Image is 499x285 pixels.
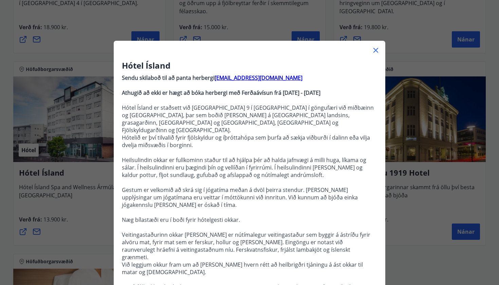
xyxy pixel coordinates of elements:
strong: Sendu skilaboð til að panta herbergi [122,74,215,82]
h3: Hótel Ísland [122,60,377,71]
p: Hótelið er því tilvalið fyrir fjölskyldur og íþróttahópa sem þurfa að sækja viðburði í dalinn eða... [122,134,377,149]
p: Veitingastaðurinn okkar [PERSON_NAME] er nútímalegur veitingastaður sem byggir á ástríðu fyrir al... [122,231,377,261]
p: Heilsulindin okkar er fullkominn staður til að hjálpa þér að halda jafnvægi á milli huga, líkama ... [122,156,377,179]
p: Við leggjum okkur fram um að [PERSON_NAME] hvern rétt að heilbrigðri tjáningu á ást okkar til mat... [122,261,377,276]
strong: Athugið að ekki er hægt að bóka herbergi með Ferðaávísun frá [DATE] - [DATE] [122,89,320,96]
p: Næg bílastæði eru í boði fyrir hótelgesti okkar. [122,216,377,224]
p: Hótel Ísland er staðsett við [GEOGRAPHIC_DATA] 9 í [GEOGRAPHIC_DATA] í göngufæri við miðbæinn og ... [122,104,377,134]
p: Gestum er velkomið að skrá sig í jógatíma meðan á dvöl þeirra stendur. [PERSON_NAME] upplýsingar ... [122,186,377,209]
a: [EMAIL_ADDRESS][DOMAIN_NAME] [215,74,302,82]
